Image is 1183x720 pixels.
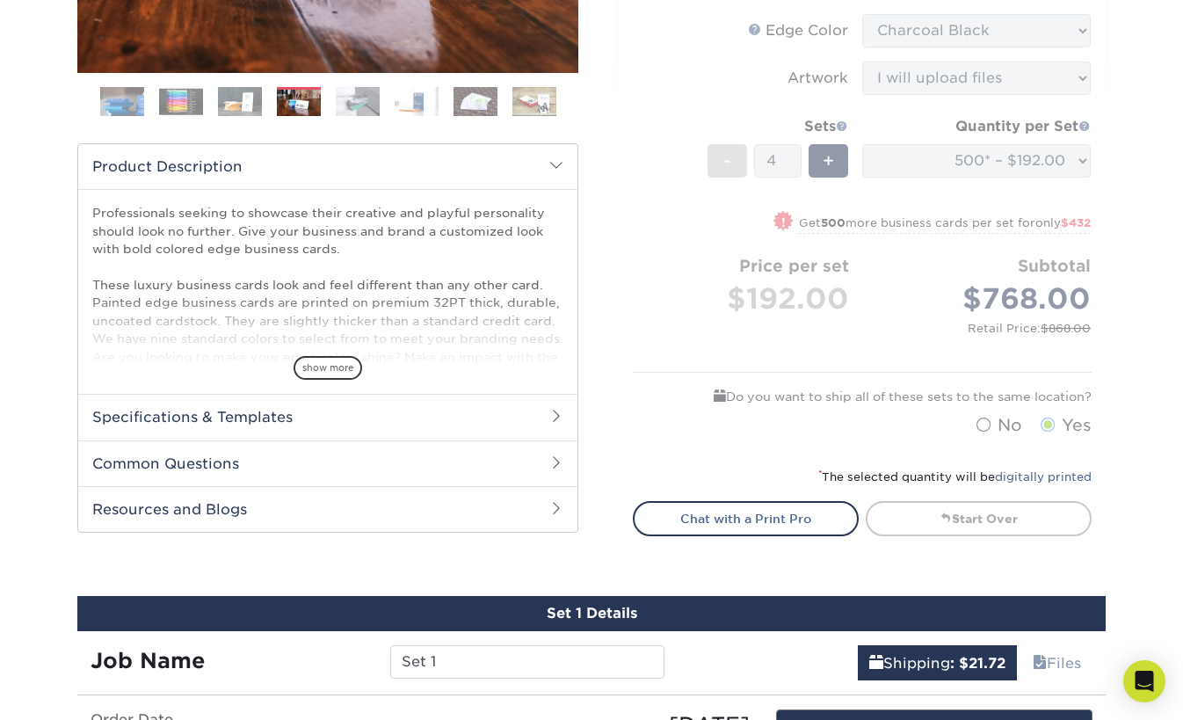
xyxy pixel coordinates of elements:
[336,86,380,117] img: Business Cards 05
[512,86,556,117] img: Business Cards 08
[395,86,439,117] img: Business Cards 06
[1123,660,1165,702] div: Open Intercom Messenger
[454,86,497,117] img: Business Cards 07
[869,655,883,672] span: shipping
[91,648,205,673] strong: Job Name
[818,470,1092,484] small: The selected quantity will be
[77,596,1106,631] div: Set 1 Details
[1033,655,1047,672] span: files
[78,486,577,532] h2: Resources and Blogs
[218,86,262,117] img: Business Cards 03
[78,394,577,440] h2: Specifications & Templates
[390,645,664,679] input: Enter a job name
[866,501,1092,536] a: Start Over
[92,204,563,544] p: Professionals seeking to showcase their creative and playful personality should look no further. ...
[995,470,1092,484] a: digitally printed
[159,88,203,115] img: Business Cards 02
[1021,645,1092,680] a: Files
[633,501,859,536] a: Chat with a Print Pro
[294,356,362,380] span: show more
[277,88,321,119] img: Business Cards 04
[950,655,1005,672] b: : $21.72
[78,144,577,189] h2: Product Description
[78,440,577,486] h2: Common Questions
[100,80,144,124] img: Business Cards 01
[858,645,1017,680] a: Shipping: $21.72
